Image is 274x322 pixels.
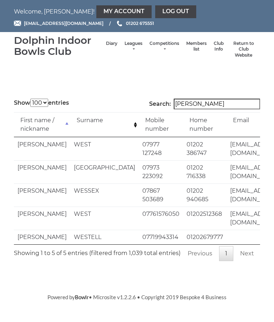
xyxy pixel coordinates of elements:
[106,41,117,47] a: Diary
[149,99,260,109] label: Search:
[183,112,227,137] td: Home number
[183,230,227,244] td: 01202679777
[174,99,260,109] input: Search:
[14,207,70,230] td: [PERSON_NAME]
[14,137,70,160] td: [PERSON_NAME]
[186,41,207,52] a: Members list
[139,137,183,160] td: 07977 127248
[14,245,181,258] div: Showing 1 to 5 of 5 entries (filtered from 1,039 total entries)
[70,137,139,160] td: WEST
[219,246,233,261] a: 1
[14,5,260,18] nav: Welcome, [PERSON_NAME]!
[155,5,196,18] a: Log out
[117,21,122,26] img: Phone us
[14,160,70,183] td: [PERSON_NAME]
[14,21,21,26] img: Email
[231,41,257,58] a: Return to Club Website
[14,112,70,137] td: First name / nickname: activate to sort column descending
[14,230,70,244] td: [PERSON_NAME]
[14,183,70,207] td: [PERSON_NAME]
[70,112,139,137] td: Surname: activate to sort column ascending
[96,5,152,18] a: My Account
[139,112,183,137] td: Mobile number
[139,160,183,183] td: 07973 223092
[70,160,139,183] td: [GEOGRAPHIC_DATA]
[139,183,183,207] td: 07867 503689
[234,246,260,261] a: Next
[14,99,69,107] label: Show entries
[126,21,154,26] span: 01202 675551
[70,183,139,207] td: WESSEX
[183,183,227,207] td: 01202 940685
[70,230,139,244] td: WESTELL
[149,41,179,52] a: Competitions
[214,41,224,52] a: Club Info
[125,41,142,52] a: Leagues
[182,246,218,261] a: Previous
[139,230,183,244] td: 07719943314
[14,35,102,57] div: Dolphin Indoor Bowls Club
[116,20,154,27] a: Phone us 01202 675551
[70,207,139,230] td: WEST
[183,207,227,230] td: 01202512368
[30,99,48,107] select: Showentries
[24,21,103,26] span: [EMAIL_ADDRESS][DOMAIN_NAME]
[14,20,103,27] a: Email [EMAIL_ADDRESS][DOMAIN_NAME]
[139,207,183,230] td: 07761576050
[183,160,227,183] td: 01202 716338
[75,294,89,300] a: Bowlr
[47,294,227,300] span: Powered by • Microsite v1.2.2.6 • Copyright 2019 Bespoke 4 Business
[183,137,227,160] td: 01202 386747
